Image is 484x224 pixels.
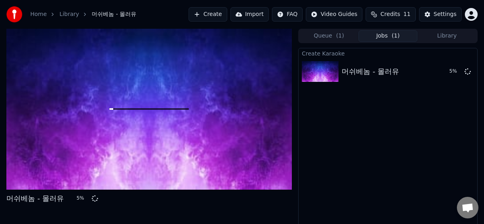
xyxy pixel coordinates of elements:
button: Jobs [358,30,417,42]
a: Home [30,10,47,18]
button: Queue [299,30,358,42]
button: Import [230,7,269,22]
button: Library [417,30,476,42]
a: Library [59,10,79,18]
div: 5 % [449,68,461,75]
button: FAQ [272,7,303,22]
span: 11 [403,10,411,18]
nav: breadcrumb [30,10,136,18]
div: 머쉬베놈 - 몰러유 [342,66,399,77]
span: ( 1 ) [336,32,344,40]
button: Settings [419,7,462,22]
div: Settings [434,10,456,18]
span: ( 1 ) [392,32,400,40]
span: 머쉬베놈 - 몰러유 [92,10,136,18]
div: 5 % [77,195,89,202]
button: Video Guides [306,7,362,22]
span: Credits [380,10,400,18]
div: 머쉬베놈 - 몰러유 [6,193,64,204]
button: Credits11 [366,7,415,22]
div: 채팅 열기 [457,197,478,218]
button: Create [189,7,227,22]
div: Create Karaoke [299,48,477,58]
img: youka [6,6,22,22]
